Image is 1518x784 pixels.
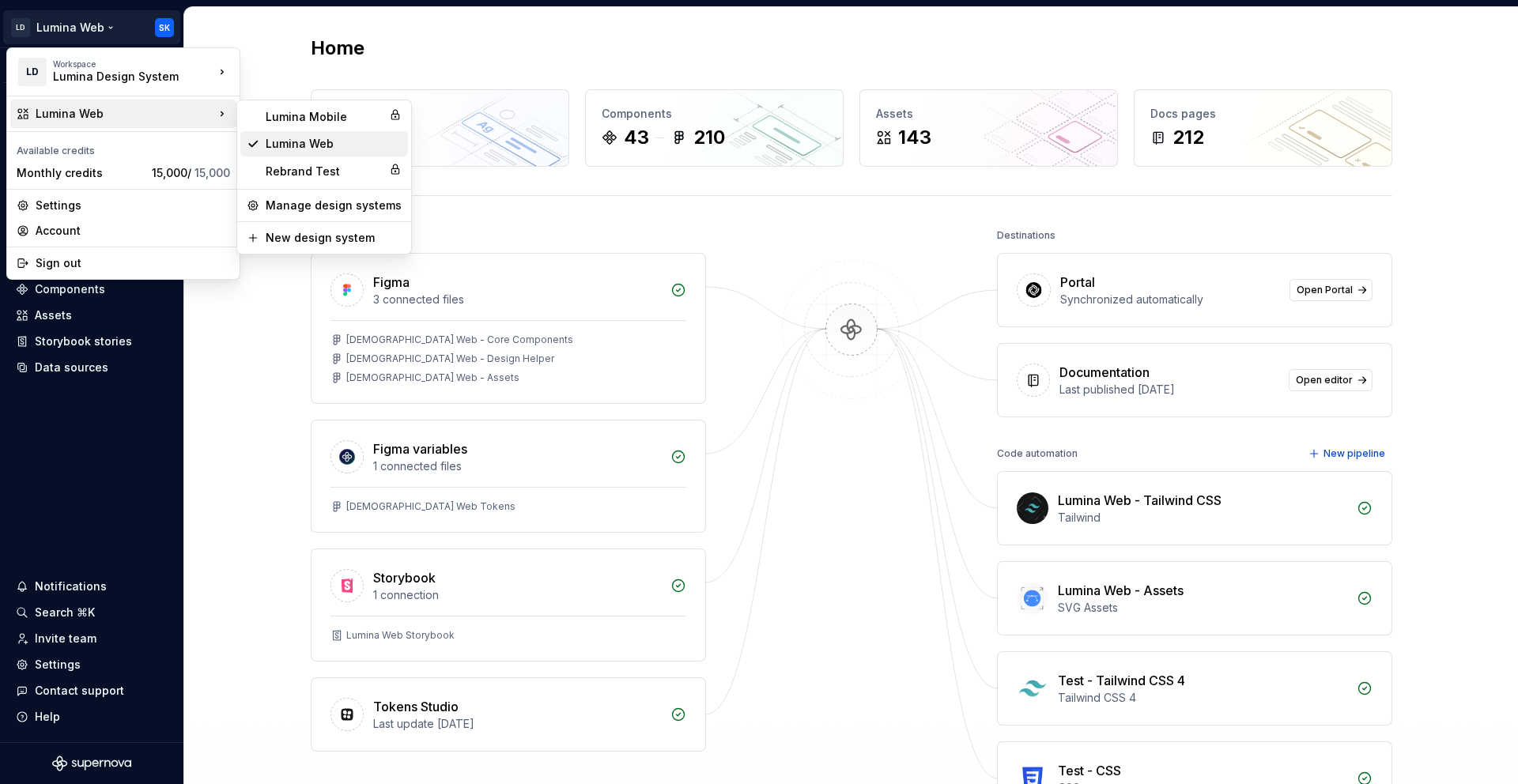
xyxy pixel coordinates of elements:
[10,135,236,160] div: Available credits
[266,164,383,179] div: Rebrand Test
[266,230,402,246] div: New design system
[53,59,214,69] div: Workspace
[36,223,230,239] div: Account
[194,166,230,179] span: 15,000
[152,166,230,179] span: 15,000 /
[36,198,230,213] div: Settings
[266,136,402,152] div: Lumina Web
[36,255,230,271] div: Sign out
[266,198,402,213] div: Manage design systems
[18,58,47,86] div: LD
[17,165,145,181] div: Monthly credits
[36,106,214,122] div: Lumina Web
[266,109,383,125] div: Lumina Mobile
[53,69,187,85] div: Lumina Design System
